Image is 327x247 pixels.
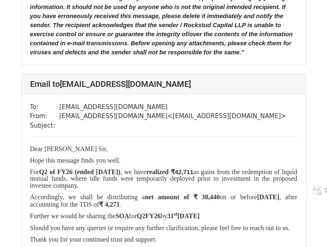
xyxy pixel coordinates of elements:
[286,207,327,247] iframe: Chat Widget
[30,212,200,219] span: Further we would be sharing the for by
[30,112,59,121] td: From:
[30,79,297,89] h4: Email to [EMAIL_ADDRESS][DOMAIN_NAME]
[30,121,59,130] td: Subject:
[30,168,39,175] span: For
[30,224,290,231] span: Should you have any queries or require any further clarification, please feel free to reach out t...
[120,168,146,175] span: , we have
[99,201,120,208] b: ₹ 4,271
[145,193,220,200] b: net amount of ₹ 38,440
[59,103,286,112] td: [EMAIL_ADDRESS][DOMAIN_NAME]
[30,103,59,112] td: To:
[30,193,297,208] span: Accordingly, we shall be distributing a on or before , after accounting for the TDS of .
[59,112,286,121] td: [EMAIL_ADDRESS][DOMAIN_NAME] < [EMAIL_ADDRESS][DOMAIN_NAME] >
[175,169,193,175] b: 42,711
[174,211,177,217] sup: st
[137,212,161,219] b: Q2FY26
[30,168,297,189] span: as gains from the redemption of liquid mutual funds, where idle funds were temporarily deployed p...
[257,193,279,200] b: [DATE]
[30,145,108,152] span: Dear [PERSON_NAME] Sir,
[167,212,200,219] b: 31 [DATE]
[39,168,120,175] b: Q2 of FY26 (ended [DATE])
[30,157,121,164] span: Hope this message finds you well.
[115,212,129,219] b: SOA
[146,168,175,175] b: realized ₹
[30,236,157,243] span: Thank you for your continued trust and support.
